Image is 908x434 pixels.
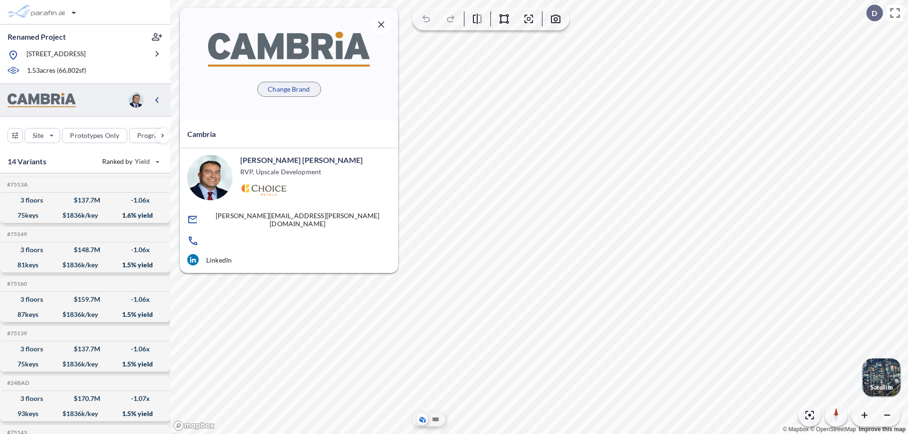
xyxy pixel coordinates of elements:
[204,212,391,228] p: [PERSON_NAME][EMAIL_ADDRESS][PERSON_NAME][DOMAIN_NAME]
[137,131,164,140] p: Program
[26,49,86,61] p: [STREET_ADDRESS]
[135,157,150,166] span: Yield
[5,330,27,337] h5: Click to copy the code
[187,254,391,265] a: LinkedIn
[810,426,856,433] a: OpenStreetMap
[257,82,321,97] button: Change Brand
[129,93,144,108] img: user logo
[5,281,27,287] h5: Click to copy the code
[187,128,216,140] p: Cambria
[863,358,900,396] img: Switcher Image
[240,184,287,196] img: Logo
[268,85,310,94] p: Change Brand
[25,128,60,143] button: Site
[62,128,127,143] button: Prototypes Only
[33,131,44,140] p: Site
[206,256,232,264] p: LinkedIn
[783,426,809,433] a: Mapbox
[187,155,233,200] img: user logo
[872,9,877,17] p: D
[417,414,428,425] button: Aerial View
[240,167,321,177] p: RVP, Upscale Development
[173,420,215,431] a: Mapbox homepage
[70,131,119,140] p: Prototypes Only
[8,32,66,42] p: Renamed Project
[5,380,29,386] h5: Click to copy the code
[859,426,906,433] a: Improve this map
[27,66,86,76] p: 1.53 acres ( 66,802 sf)
[95,154,166,169] button: Ranked by Yield
[208,32,370,66] img: BrandImage
[129,128,180,143] button: Program
[187,212,391,228] a: [PERSON_NAME][EMAIL_ADDRESS][PERSON_NAME][DOMAIN_NAME]
[8,93,76,108] img: BrandImage
[863,358,900,396] button: Switcher ImageSatellite
[5,231,27,238] h5: Click to copy the code
[870,383,893,391] p: Satellite
[8,156,46,167] p: 14 Variants
[240,155,363,165] p: [PERSON_NAME] [PERSON_NAME]
[5,181,28,188] h5: Click to copy the code
[430,414,441,425] button: Site Plan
